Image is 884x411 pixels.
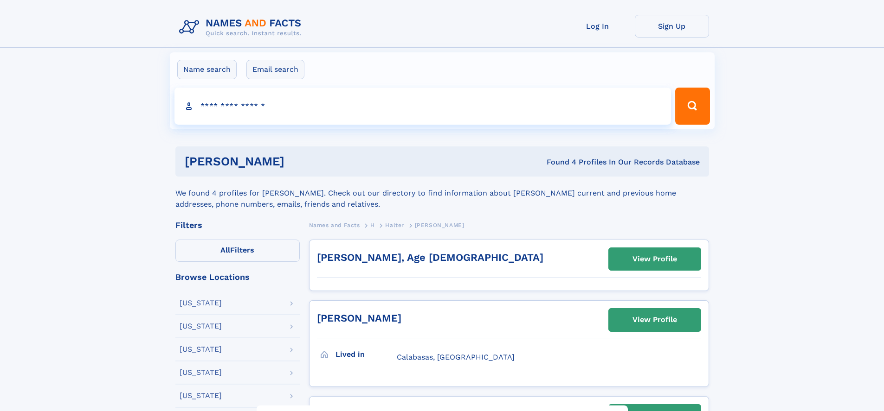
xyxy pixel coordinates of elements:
[180,369,222,376] div: [US_STATE]
[415,222,465,228] span: [PERSON_NAME]
[180,299,222,307] div: [US_STATE]
[175,273,300,281] div: Browse Locations
[180,322,222,330] div: [US_STATE]
[175,15,309,40] img: Logo Names and Facts
[675,88,710,125] button: Search Button
[370,222,375,228] span: H
[246,60,304,79] label: Email search
[609,248,701,270] a: View Profile
[609,309,701,331] a: View Profile
[336,347,397,362] h3: Lived in
[632,248,677,270] div: View Profile
[185,156,416,167] h1: [PERSON_NAME]
[177,60,237,79] label: Name search
[317,252,543,263] a: [PERSON_NAME], Age [DEMOGRAPHIC_DATA]
[415,157,700,167] div: Found 4 Profiles In Our Records Database
[175,221,300,229] div: Filters
[397,353,515,361] span: Calabasas, [GEOGRAPHIC_DATA]
[632,309,677,330] div: View Profile
[317,312,401,324] a: [PERSON_NAME]
[180,392,222,399] div: [US_STATE]
[175,177,709,210] div: We found 4 profiles for [PERSON_NAME]. Check out our directory to find information about [PERSON_...
[385,219,404,231] a: Halter
[174,88,671,125] input: search input
[385,222,404,228] span: Halter
[635,15,709,38] a: Sign Up
[370,219,375,231] a: H
[175,240,300,262] label: Filters
[309,219,360,231] a: Names and Facts
[220,246,230,254] span: All
[180,346,222,353] div: [US_STATE]
[561,15,635,38] a: Log In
